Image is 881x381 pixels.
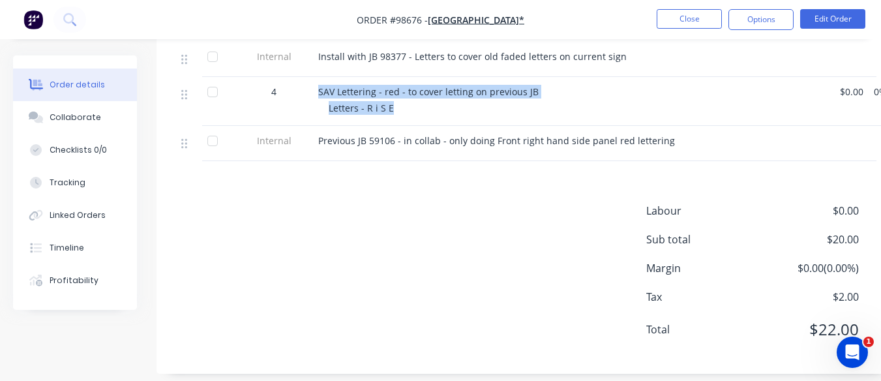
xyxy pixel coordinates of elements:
[646,260,762,276] span: Margin
[23,10,43,29] img: Factory
[240,134,308,147] span: Internal
[646,232,762,247] span: Sub total
[428,14,524,26] a: [GEOGRAPHIC_DATA]*
[762,289,859,305] span: $2.00
[800,9,865,29] button: Edit Order
[646,203,762,219] span: Labour
[50,275,98,286] div: Profitability
[863,337,874,347] span: 1
[357,14,428,26] span: Order #98676 -
[50,242,84,254] div: Timeline
[13,264,137,297] button: Profitability
[50,112,101,123] div: Collaborate
[50,209,106,221] div: Linked Orders
[646,322,762,337] span: Total
[762,318,859,341] span: $22.00
[13,101,137,134] button: Collaborate
[646,289,762,305] span: Tax
[329,102,394,114] span: Letters - R i S E
[762,260,859,276] span: $0.00 ( 0.00 %)
[271,85,276,99] span: 4
[837,337,868,368] iframe: Intercom live chat
[762,232,859,247] span: $20.00
[657,9,722,29] button: Close
[50,144,107,156] div: Checklists 0/0
[13,166,137,199] button: Tracking
[50,79,105,91] div: Order details
[762,203,859,219] span: $0.00
[13,69,137,101] button: Order details
[13,199,137,232] button: Linked Orders
[13,232,137,264] button: Timeline
[240,50,308,63] span: Internal
[318,134,675,147] span: Previous JB 59106 - in collab - only doing Front right hand side panel red lettering
[318,85,539,98] span: SAV Lettering - red - to cover letting on previous JB
[840,85,863,99] span: $0.00
[728,9,794,30] button: Options
[13,134,137,166] button: Checklists 0/0
[50,177,85,189] div: Tracking
[318,50,627,63] span: Install with JB 98377 - Letters to cover old faded letters on current sign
